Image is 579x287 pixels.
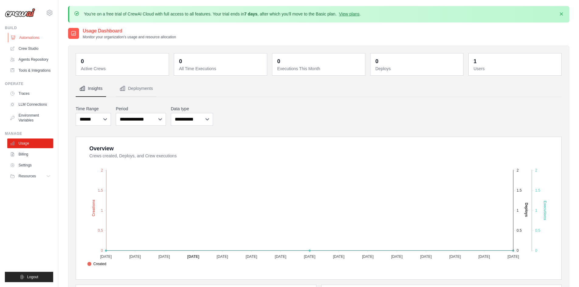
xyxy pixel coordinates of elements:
a: Agents Repository [7,55,53,64]
a: View plans [339,12,359,16]
dt: All Time Executions [179,66,263,72]
a: Crew Studio [7,44,53,53]
tspan: 1.5 [517,188,522,193]
div: Operate [5,81,53,86]
button: Resources [7,171,53,181]
tspan: 0.5 [98,228,103,233]
tspan: [DATE] [478,255,490,259]
tspan: [DATE] [449,255,461,259]
tspan: 2 [535,168,537,173]
strong: 7 days [244,12,257,16]
div: Manage [5,131,53,136]
button: Deployments [116,80,157,97]
span: Logout [27,275,38,279]
span: Resources [19,174,36,179]
tspan: [DATE] [508,255,519,259]
nav: Tabs [76,80,562,97]
text: Executions [543,201,547,220]
label: Data type [171,106,213,112]
tspan: [DATE] [362,255,374,259]
a: Automations [8,33,54,43]
tspan: 2 [101,168,103,173]
dt: Crews created, Deploys, and Crew executions [89,153,554,159]
dt: Active Crews [81,66,165,72]
a: Settings [7,160,53,170]
tspan: 1.5 [98,188,103,193]
a: LLM Connections [7,100,53,109]
tspan: 1 [101,208,103,213]
tspan: [DATE] [158,255,170,259]
tspan: [DATE] [275,255,286,259]
tspan: [DATE] [333,255,344,259]
a: Environment Variables [7,111,53,125]
tspan: 0 [101,248,103,253]
h2: Usage Dashboard [83,27,176,35]
tspan: [DATE] [304,255,315,259]
img: Logo [5,8,35,17]
label: Period [116,106,166,112]
div: 0 [81,57,84,66]
dt: Users [474,66,558,72]
a: Tools & Integrations [7,66,53,75]
tspan: 0.5 [535,228,540,233]
div: Overview [89,144,114,153]
text: Creations [91,200,96,217]
div: 0 [179,57,182,66]
div: 1 [474,57,477,66]
tspan: [DATE] [391,255,403,259]
p: Monitor your organization's usage and resource allocation [83,35,176,39]
tspan: 1.5 [535,188,540,193]
tspan: [DATE] [246,255,257,259]
dt: Executions This Month [277,66,361,72]
a: Traces [7,89,53,98]
tspan: [DATE] [217,255,228,259]
p: You're on a free trial of CrewAI Cloud with full access to all features. Your trial ends in , aft... [84,11,361,17]
tspan: 0 [535,248,537,253]
tspan: 2 [517,168,519,173]
button: Insights [76,80,106,97]
div: Build [5,26,53,30]
dt: Deploys [375,66,460,72]
a: Usage [7,138,53,148]
tspan: [DATE] [100,255,112,259]
tspan: 1 [535,208,537,213]
span: Created [87,261,106,267]
div: 0 [277,57,280,66]
button: Logout [5,272,53,282]
tspan: [DATE] [129,255,141,259]
tspan: 0 [517,248,519,253]
tspan: 1 [517,208,519,213]
label: Time Range [76,106,111,112]
tspan: [DATE] [187,255,199,259]
a: Billing [7,149,53,159]
tspan: 0.5 [517,228,522,233]
tspan: [DATE] [420,255,432,259]
div: 0 [375,57,378,66]
text: Deploys [524,203,529,217]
